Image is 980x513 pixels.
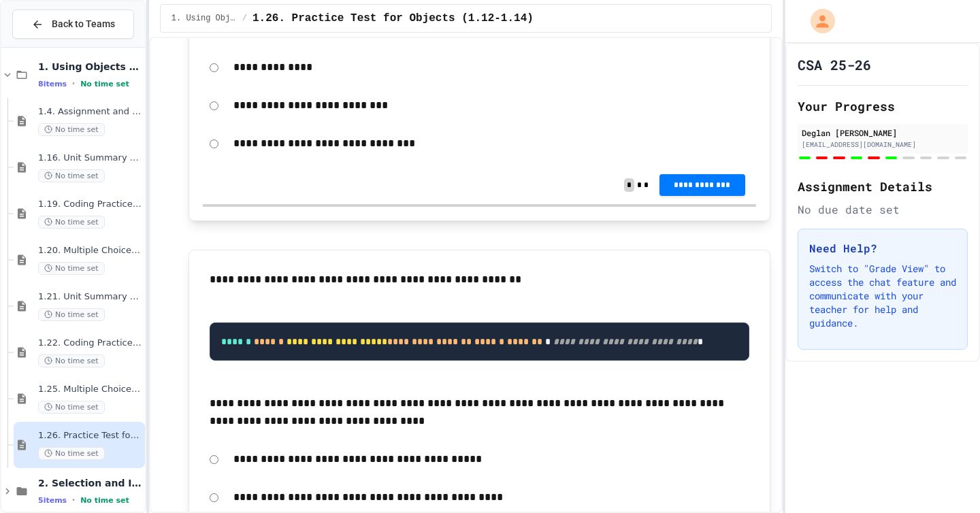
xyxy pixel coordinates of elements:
[809,262,956,330] p: Switch to "Grade View" to access the chat feature and communicate with your teacher for help and ...
[171,13,237,24] span: 1. Using Objects and Methods
[38,216,105,229] span: No time set
[38,430,142,442] span: 1.26. Practice Test for Objects (1.12-1.14)
[38,61,142,73] span: 1. Using Objects and Methods
[38,291,142,303] span: 1.21. Unit Summary 1b (1.7-1.15)
[72,495,75,506] span: •
[798,55,871,74] h1: CSA 25-26
[38,152,142,164] span: 1.16. Unit Summary 1a (1.1-1.6)
[38,384,142,395] span: 1.25. Multiple Choice Exercises for Unit 1b (1.9-1.15)
[802,127,964,139] div: Deglan [PERSON_NAME]
[38,447,105,460] span: No time set
[80,496,129,505] span: No time set
[38,262,105,275] span: No time set
[12,10,134,39] button: Back to Teams
[38,199,142,210] span: 1.19. Coding Practice 1a (1.1-1.6)
[38,106,142,118] span: 1.4. Assignment and Input
[796,5,838,37] div: My Account
[38,80,67,88] span: 8 items
[38,123,105,136] span: No time set
[252,10,534,27] span: 1.26. Practice Test for Objects (1.12-1.14)
[798,201,968,218] div: No due date set
[52,17,115,31] span: Back to Teams
[38,337,142,349] span: 1.22. Coding Practice 1b (1.7-1.15)
[798,177,968,196] h2: Assignment Details
[38,477,142,489] span: 2. Selection and Iteration
[38,169,105,182] span: No time set
[809,240,956,256] h3: Need Help?
[38,354,105,367] span: No time set
[80,80,129,88] span: No time set
[38,308,105,321] span: No time set
[242,13,247,24] span: /
[798,97,968,116] h2: Your Progress
[38,245,142,256] span: 1.20. Multiple Choice Exercises for Unit 1a (1.1-1.6)
[38,496,67,505] span: 5 items
[72,78,75,89] span: •
[38,401,105,414] span: No time set
[802,139,964,150] div: [EMAIL_ADDRESS][DOMAIN_NAME]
